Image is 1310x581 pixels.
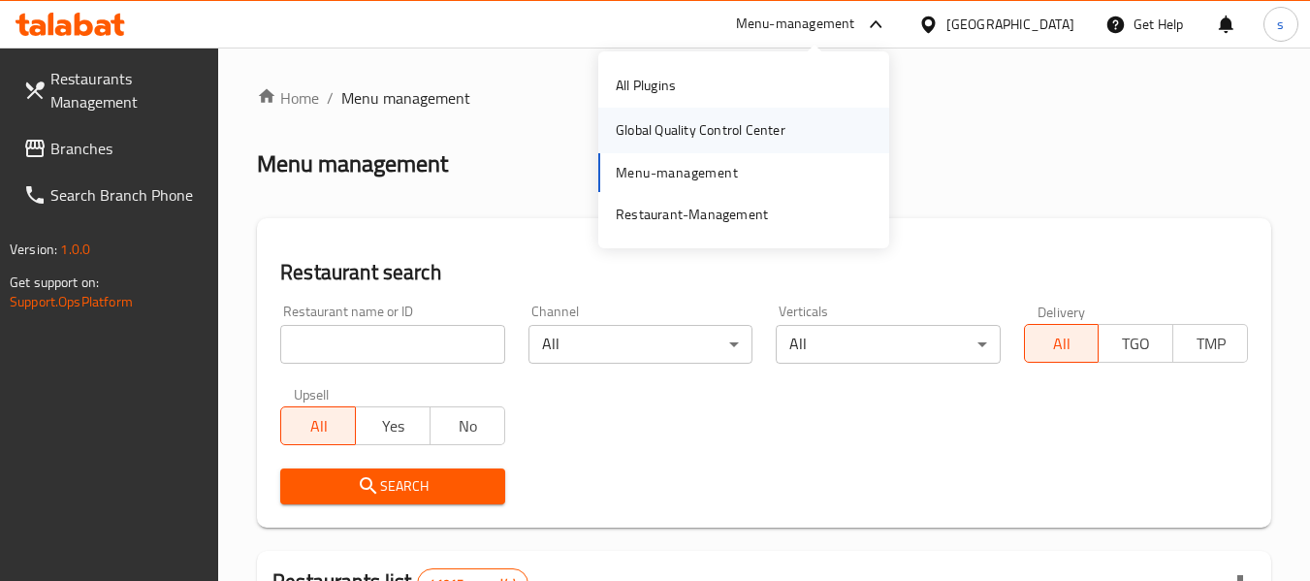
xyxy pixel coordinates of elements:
span: All [1033,330,1092,358]
button: TMP [1172,324,1248,363]
a: Restaurants Management [8,55,219,125]
button: TGO [1098,324,1173,363]
span: TGO [1106,330,1166,358]
span: Version: [10,237,57,262]
h2: Menu management [257,148,448,179]
a: Search Branch Phone [8,172,219,218]
div: [GEOGRAPHIC_DATA] [946,14,1074,35]
a: Branches [8,125,219,172]
label: Upsell [294,387,330,401]
div: All [776,325,1000,364]
span: Search Branch Phone [50,183,204,207]
div: Global Quality Control Center [616,119,785,141]
div: Menu-management [736,13,855,36]
span: Yes [364,412,423,440]
nav: breadcrumb [257,86,1271,110]
span: Branches [50,137,204,160]
span: 1.0.0 [60,237,90,262]
label: Delivery [1038,305,1086,318]
input: Search for restaurant name or ID.. [280,325,504,364]
li: / [327,86,334,110]
span: Search [296,474,489,499]
button: All [1024,324,1100,363]
button: All [280,406,356,445]
h2: Restaurant search [280,258,1248,287]
a: Support.OpsPlatform [10,289,133,314]
div: Restaurant-Management [616,204,768,225]
span: Get support on: [10,270,99,295]
span: All [289,412,348,440]
span: s [1277,14,1284,35]
button: Search [280,468,504,504]
span: TMP [1181,330,1240,358]
button: No [430,406,505,445]
span: Menu management [341,86,470,110]
span: No [438,412,497,440]
button: Yes [355,406,431,445]
div: All [528,325,752,364]
span: Restaurants Management [50,67,204,113]
div: All Plugins [616,75,676,96]
a: Home [257,86,319,110]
